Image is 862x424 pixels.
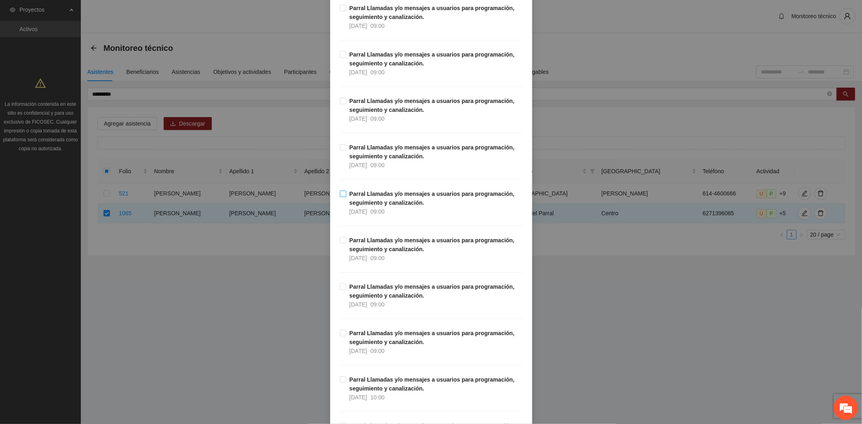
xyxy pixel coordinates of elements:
strong: Parral Llamadas y/o mensajes a usuarios para programación, seguimiento y canalización. [350,98,515,113]
strong: Parral Llamadas y/o mensajes a usuarios para programación, seguimiento y canalización. [350,51,515,67]
div: 11:32 AM [25,124,148,140]
span: 09:00 [371,208,385,215]
strong: Parral Llamadas y/o mensajes a usuarios para programación, seguimiento y canalización. [350,191,515,206]
span: 09:00 [371,348,385,354]
span: Adjuntar un archivo [140,245,148,253]
div: Tú [14,198,143,204]
div: 11:54 AM [129,206,148,221]
span: [DATE] [350,255,367,261]
span: 09:00 [371,23,385,29]
div: Tú [14,117,143,123]
strong: Parral Llamadas y/o mensajes a usuarios para programación, seguimiento y canalización. [350,330,515,345]
strong: Parral Llamadas y/o mensajes a usuarios para programación, seguimiento y canalización. [350,237,515,252]
span: Más acciones [129,225,135,232]
span: [DATE] [350,23,367,29]
span: [DATE] [350,348,367,354]
span: Entiendo, te recomiendo que cuando suceda este error, recargues la página. Por el momento, te asi... [16,64,130,109]
div: 11:32 AM [11,61,136,112]
span: [DATE] [350,301,367,308]
textarea: Escriba su mensaje y pulse “Intro” [4,235,154,264]
span: 09:00 [371,115,385,122]
strong: Parral Llamadas y/o mensajes a usuarios para programación, seguimiento y canalización. [350,376,515,392]
span: No de ticket: #3411 [16,155,67,164]
span: 09:00 [371,255,385,261]
strong: Parral Llamadas y/o mensajes a usuarios para programación, seguimiento y canalización. [350,283,515,299]
span: [DATE] [350,115,367,122]
span: [DATE] [350,394,367,401]
div: [PERSON_NAME] [14,145,148,151]
em: Volver a enviar [120,211,127,216]
div: Minimizar ventana de chat en vivo [133,4,152,23]
span: no [135,209,142,218]
span: (Editado) [62,181,83,190]
span: 10:00 [371,394,385,401]
span: 09:00 [371,301,385,308]
div: 11:33 AM [11,152,73,168]
span: Finalizar chat [139,225,148,232]
span: [DATE] [350,208,367,215]
span: Enviar mensaje de voz [128,245,136,253]
strong: Parral Llamadas y/o mensajes a usuarios para programación, seguimiento y canalización. [350,5,515,20]
div: Chatee con nosotros ahora [36,40,129,50]
span: Ok, voy a estar pendiente de mi internet. [31,128,142,136]
span: Además de este error ¿has tenido algún otro problema? [16,172,130,190]
div: 11:33 AM [11,169,136,193]
span: 09:00 [371,162,385,168]
span: [DATE] [350,69,367,76]
span: [DATE] [350,162,367,168]
span: 09:00 [371,69,385,76]
strong: Parral Llamadas y/o mensajes a usuarios para programación, seguimiento y canalización. [350,144,515,160]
